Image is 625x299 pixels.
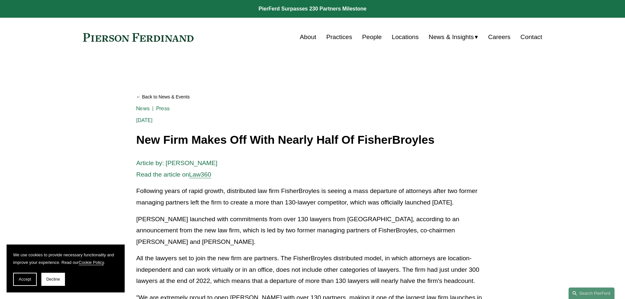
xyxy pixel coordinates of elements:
[429,31,478,43] a: folder dropdown
[520,31,542,43] a: Contact
[136,91,489,103] a: Back to News & Events
[429,32,474,43] span: News & Insights
[136,214,489,248] p: [PERSON_NAME] launched with commitments from over 130 lawyers from [GEOGRAPHIC_DATA], according t...
[7,245,125,292] section: Cookie banner
[13,251,118,266] p: We use cookies to provide necessary functionality and improve your experience. Read our .
[46,277,60,282] span: Decline
[136,253,489,287] p: All the lawyers set to join the new firm are partners. The FisherBroyles distributed model, in wh...
[136,117,153,123] span: [DATE]
[13,273,37,286] button: Accept
[326,31,352,43] a: Practices
[79,260,104,265] a: Cookie Policy
[19,277,31,282] span: Accept
[362,31,382,43] a: People
[569,288,615,299] a: Search this site
[136,105,150,112] a: News
[156,105,170,112] a: Press
[136,134,489,146] h1: New Firm Makes Off With Nearly Half Of FisherBroyles
[136,160,217,178] span: Article by: [PERSON_NAME] Read the article on
[488,31,510,43] a: Careers
[300,31,316,43] a: About
[41,273,65,286] button: Decline
[392,31,419,43] a: Locations
[189,171,211,178] a: Law360
[136,185,489,208] p: Following years of rapid growth, distributed law firm FisherBroyles is seeing a mass departure of...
